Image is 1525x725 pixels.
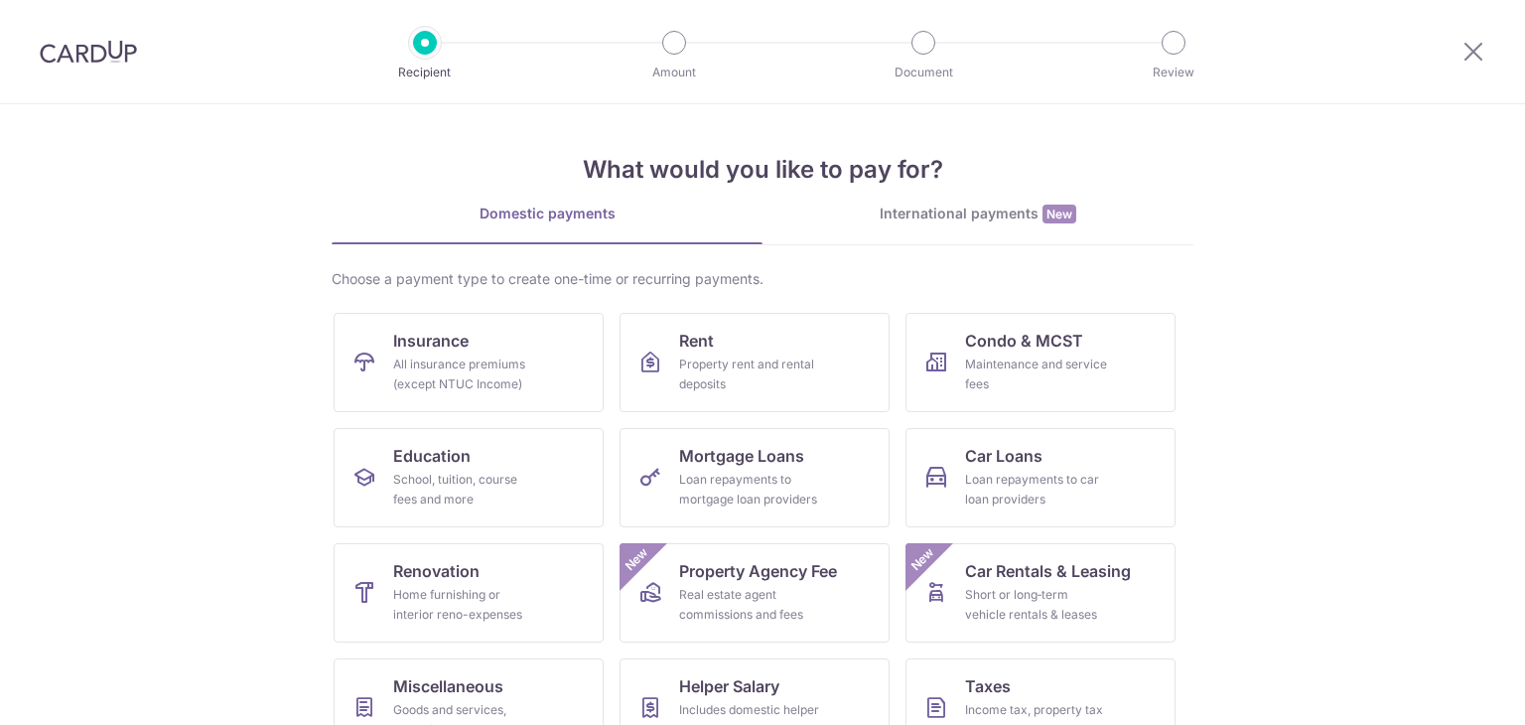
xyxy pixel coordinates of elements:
[905,543,1176,643] a: Car Rentals & LeasingShort or long‑term vehicle rentals & leasesNew
[601,63,748,82] p: Amount
[679,329,714,353] span: Rent
[393,674,503,698] span: Miscellaneous
[334,428,604,527] a: EducationSchool, tuition, course fees and more
[620,313,890,412] a: RentProperty rent and rental deposits
[620,428,890,527] a: Mortgage LoansLoan repayments to mortgage loan providers
[334,313,604,412] a: InsuranceAll insurance premiums (except NTUC Income)
[679,559,837,583] span: Property Agency Fee
[393,470,536,509] div: School, tuition, course fees and more
[393,559,480,583] span: Renovation
[621,543,653,576] span: New
[620,543,890,643] a: Property Agency FeeReal estate agent commissions and feesNew
[762,204,1193,224] div: International payments
[679,444,804,468] span: Mortgage Loans
[393,444,471,468] span: Education
[965,674,1011,698] span: Taxes
[965,355,1108,394] div: Maintenance and service fees
[679,585,822,625] div: Real estate agent commissions and fees
[679,674,779,698] span: Helper Salary
[1100,63,1247,82] p: Review
[965,329,1083,353] span: Condo & MCST
[334,543,604,643] a: RenovationHome furnishing or interior reno-expenses
[965,559,1131,583] span: Car Rentals & Leasing
[332,269,1193,289] div: Choose a payment type to create one-time or recurring payments.
[332,204,762,223] div: Domestic payments
[1398,665,1505,715] iframe: Opens a widget where you can find more information
[965,444,1042,468] span: Car Loans
[40,40,137,64] img: CardUp
[679,355,822,394] div: Property rent and rental deposits
[393,585,536,625] div: Home furnishing or interior reno-expenses
[906,543,939,576] span: New
[679,470,822,509] div: Loan repayments to mortgage loan providers
[393,355,536,394] div: All insurance premiums (except NTUC Income)
[965,585,1108,625] div: Short or long‑term vehicle rentals & leases
[965,470,1108,509] div: Loan repayments to car loan providers
[905,428,1176,527] a: Car LoansLoan repayments to car loan providers
[1042,205,1076,223] span: New
[905,313,1176,412] a: Condo & MCSTMaintenance and service fees
[393,329,469,353] span: Insurance
[850,63,997,82] p: Document
[351,63,498,82] p: Recipient
[332,152,1193,188] h4: What would you like to pay for?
